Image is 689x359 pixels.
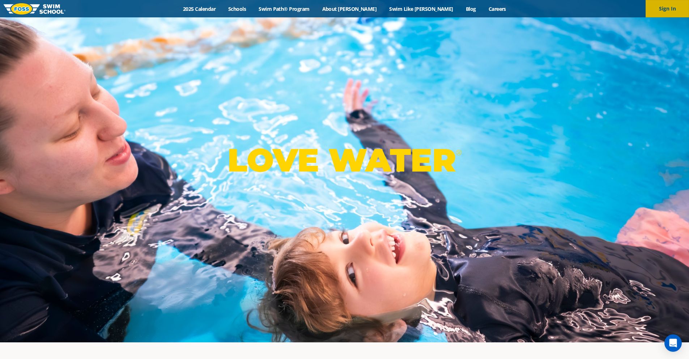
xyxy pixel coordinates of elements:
sup: ® [456,148,462,157]
p: LOVE WATER [227,141,462,179]
a: 2025 Calendar [177,5,222,12]
div: Open Intercom Messenger [664,334,682,352]
a: Careers [482,5,512,12]
a: Swim Like [PERSON_NAME] [383,5,460,12]
a: Swim Path® Program [252,5,316,12]
img: FOSS Swim School Logo [4,3,65,14]
a: Blog [459,5,482,12]
a: Schools [222,5,252,12]
a: About [PERSON_NAME] [316,5,383,12]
